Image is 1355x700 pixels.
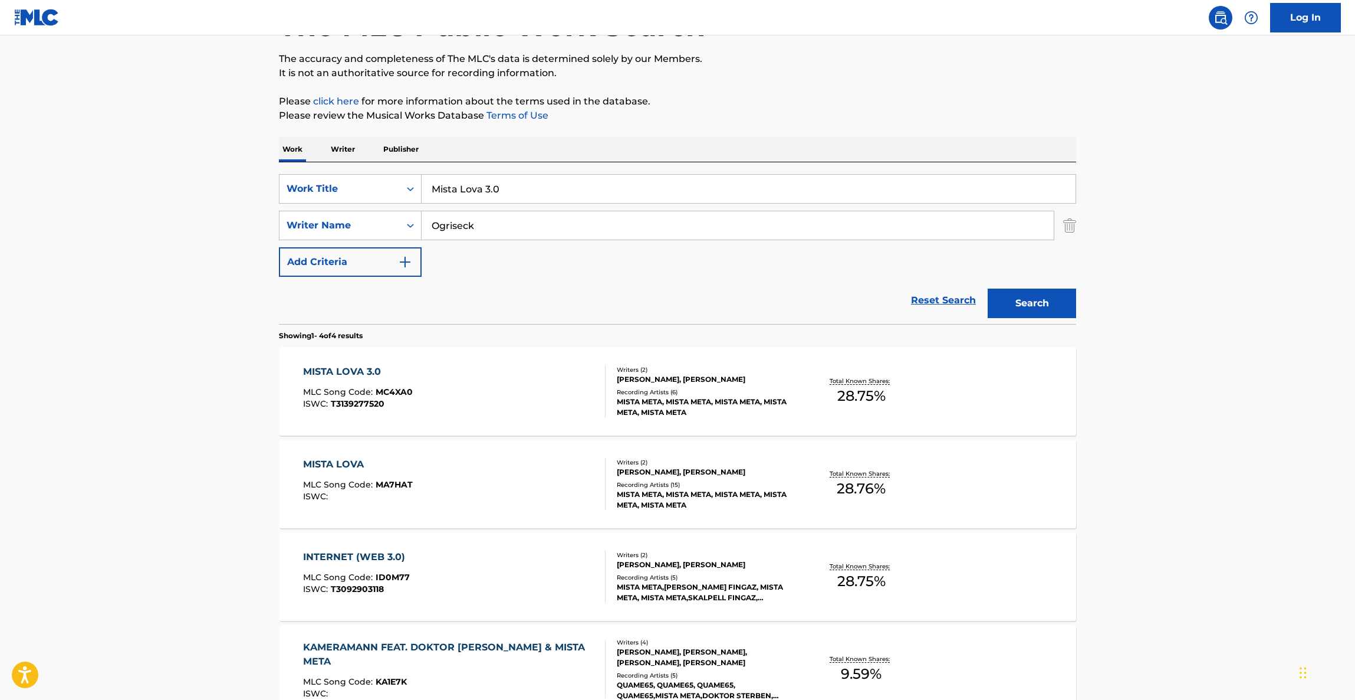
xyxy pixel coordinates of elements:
[380,137,422,162] p: Publisher
[837,478,886,499] span: 28.76 %
[837,571,886,592] span: 28.75 %
[279,174,1076,324] form: Search Form
[1270,3,1341,32] a: Log In
[279,331,363,341] p: Showing 1 - 4 of 4 results
[303,688,331,699] span: ISWC :
[279,94,1076,109] p: Please for more information about the terms used in the database.
[303,491,331,502] span: ISWC :
[484,110,548,121] a: Terms of Use
[398,255,412,269] img: 9d2ae6d4665cec9f34b9.svg
[279,137,306,162] p: Work
[279,347,1076,436] a: MISTA LOVA 3.0MLC Song Code:MC4XA0ISWC:T3139277520Writers (2)[PERSON_NAME], [PERSON_NAME]Recordin...
[279,247,422,277] button: Add Criteria
[617,647,795,668] div: [PERSON_NAME], [PERSON_NAME], [PERSON_NAME], [PERSON_NAME]
[617,365,795,374] div: Writers ( 2 )
[1209,6,1232,30] a: Public Search
[376,676,407,687] span: KA1E7K
[617,573,795,582] div: Recording Artists ( 5 )
[287,218,393,233] div: Writer Name
[617,551,795,560] div: Writers ( 2 )
[287,182,393,196] div: Work Title
[279,66,1076,80] p: It is not an authoritative source for recording information.
[1063,211,1076,240] img: Delete Criterion
[303,676,376,687] span: MLC Song Code :
[830,377,893,385] p: Total Known Shares:
[988,289,1076,318] button: Search
[279,109,1076,123] p: Please review the Musical Works Database
[841,663,882,685] span: 9.59 %
[376,479,413,490] span: MA7HAT
[837,385,886,407] span: 28.75 %
[617,458,795,467] div: Writers ( 2 )
[1213,11,1228,25] img: search
[279,52,1076,66] p: The accuracy and completeness of The MLC's data is determined solely by our Members.
[1239,6,1263,30] div: Help
[830,655,893,663] p: Total Known Shares:
[331,584,384,594] span: T3092903118
[303,550,411,564] div: INTERNET (WEB 3.0)
[617,467,795,477] div: [PERSON_NAME], [PERSON_NAME]
[331,398,384,409] span: T3139277520
[279,440,1076,528] a: MISTA LOVAMLC Song Code:MA7HATISWC:Writers (2)[PERSON_NAME], [PERSON_NAME]Recording Artists (15)M...
[617,397,795,418] div: MISTA META, MISTA META, MISTA META, MISTA META, MISTA META
[303,640,596,669] div: KAMERAMANN FEAT. DOKTOR [PERSON_NAME] & MISTA META
[617,489,795,511] div: MISTA META, MISTA META, MISTA META, MISTA META, MISTA META
[303,457,413,472] div: MISTA LOVA
[327,137,359,162] p: Writer
[830,469,893,478] p: Total Known Shares:
[617,638,795,647] div: Writers ( 4 )
[905,287,982,313] a: Reset Search
[1244,11,1258,25] img: help
[303,387,376,397] span: MLC Song Code :
[313,96,359,107] a: click here
[303,479,376,490] span: MLC Song Code :
[303,584,331,594] span: ISWC :
[617,374,795,385] div: [PERSON_NAME], [PERSON_NAME]
[617,480,795,489] div: Recording Artists ( 15 )
[617,388,795,397] div: Recording Artists ( 6 )
[303,365,413,379] div: MISTA LOVA 3.0
[376,387,413,397] span: MC4XA0
[617,671,795,680] div: Recording Artists ( 5 )
[303,572,376,583] span: MLC Song Code :
[617,582,795,603] div: MISTA META,[PERSON_NAME] FINGAZ, MISTA META, MISTA META,SKALPELL FINGAZ, SKALPELL FINGAZ|MISTA ME...
[1300,655,1307,691] div: Drag
[1296,643,1355,700] iframe: Chat Widget
[303,398,331,409] span: ISWC :
[279,532,1076,621] a: INTERNET (WEB 3.0)MLC Song Code:ID0M77ISWC:T3092903118Writers (2)[PERSON_NAME], [PERSON_NAME]Reco...
[830,562,893,571] p: Total Known Shares:
[14,9,60,26] img: MLC Logo
[376,572,410,583] span: ID0M77
[617,560,795,570] div: [PERSON_NAME], [PERSON_NAME]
